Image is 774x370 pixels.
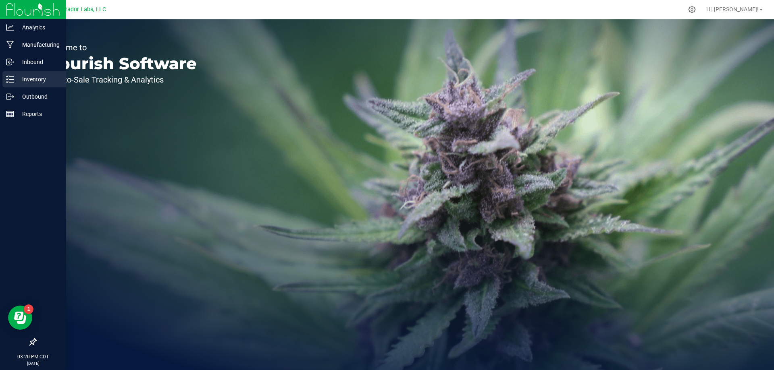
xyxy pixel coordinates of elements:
[14,109,62,119] p: Reports
[4,360,62,366] p: [DATE]
[14,40,62,50] p: Manufacturing
[8,306,32,330] iframe: Resource center
[58,6,106,13] span: Curador Labs, LLC
[4,353,62,360] p: 03:20 PM CDT
[6,23,14,31] inline-svg: Analytics
[14,23,62,32] p: Analytics
[44,43,197,52] p: Welcome to
[44,56,197,72] p: Flourish Software
[6,41,14,49] inline-svg: Manufacturing
[24,304,33,314] iframe: Resource center unread badge
[14,57,62,67] p: Inbound
[6,75,14,83] inline-svg: Inventory
[706,6,759,12] span: Hi, [PERSON_NAME]!
[6,93,14,101] inline-svg: Outbound
[14,92,62,101] p: Outbound
[6,110,14,118] inline-svg: Reports
[44,76,197,84] p: Seed-to-Sale Tracking & Analytics
[6,58,14,66] inline-svg: Inbound
[687,6,697,13] div: Manage settings
[14,74,62,84] p: Inventory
